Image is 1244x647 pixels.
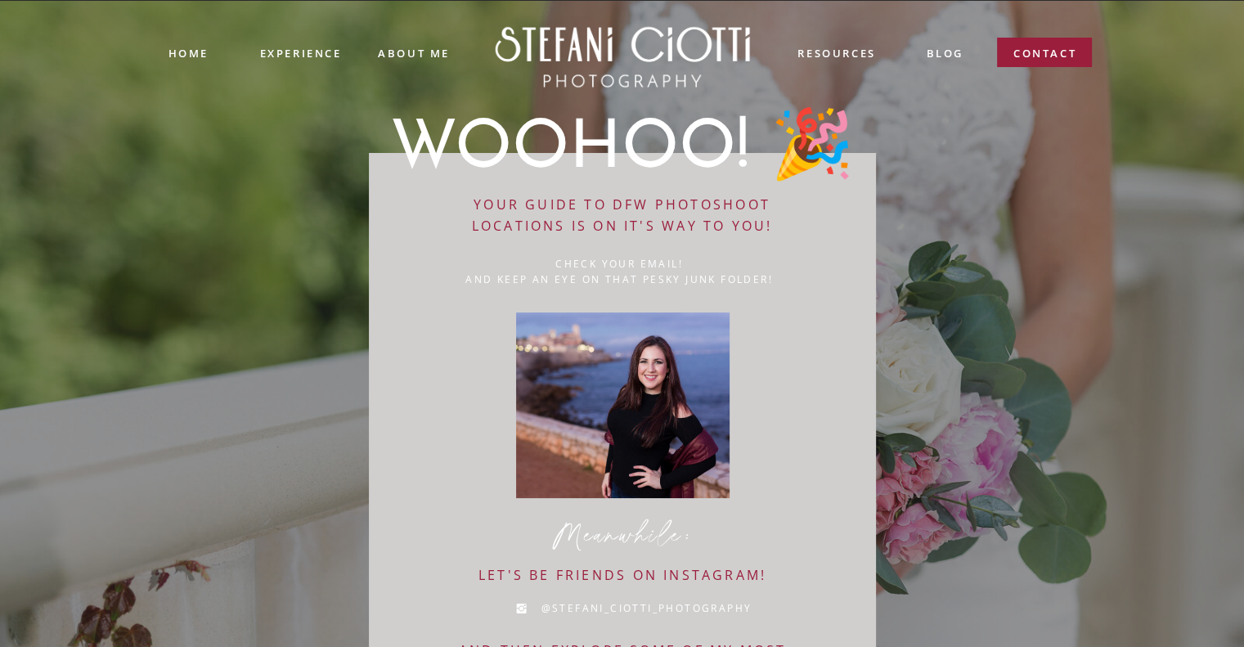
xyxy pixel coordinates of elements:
[517,521,729,551] p: Meanwhile:
[927,45,963,64] a: blog
[474,565,771,580] a: Let's be friends on instagram!
[463,195,782,241] a: Your GUIDE TO DFW PHOTOSHOOT LOCATIONS is on it's way to you!
[541,600,750,618] a: @Stefani_Ciotti_Photography
[371,117,873,176] h1: WOOHOO! 🎉
[460,256,779,294] a: check your email!And keep an eye on that pesky junk folder!
[378,45,451,60] a: ABOUT ME
[797,45,878,64] a: resources
[168,45,208,61] a: Home
[1013,45,1077,69] a: contact
[460,256,779,294] p: check your email! And keep an eye on that pesky junk folder!
[260,45,341,58] a: experience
